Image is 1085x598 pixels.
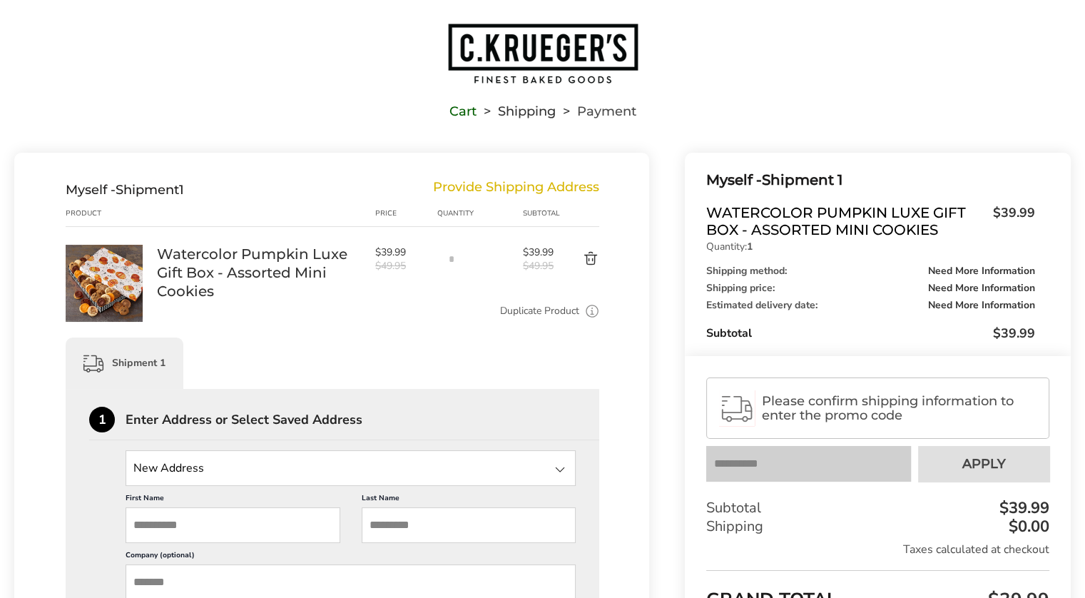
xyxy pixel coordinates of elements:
div: $39.99 [996,500,1049,516]
button: Apply [918,446,1049,482]
span: Myself - [706,171,762,188]
div: Provide Shipping Address [433,182,599,198]
span: $49.95 [375,259,430,273]
li: Shipping [477,106,556,116]
a: Cart [449,106,477,116]
div: Enter Address or Select Saved Address [126,413,599,426]
div: Subtotal [706,499,1049,517]
input: First Name [126,507,340,543]
span: Apply [962,457,1006,470]
button: Delete product [558,250,600,268]
span: $39.99 [375,245,430,259]
span: $39.99 [993,325,1035,342]
img: C.KRUEGER'S [447,22,639,85]
img: Watercolor Pumpkin Luxe Gift Box - Assorted Mini Cookies [66,245,143,322]
a: Watercolor Pumpkin Luxe Gift Box - Assorted Mini Cookies [157,245,361,300]
div: Estimated delivery date: [706,300,1035,310]
label: First Name [126,493,340,507]
span: Payment [577,106,636,116]
a: Duplicate Product [500,303,579,319]
div: Shipping [706,517,1049,536]
span: Please confirm shipping information to enter the promo code [762,394,1036,422]
div: Shipment [66,182,184,198]
div: Product [66,208,157,219]
span: $49.95 [523,259,558,273]
input: State [126,450,576,486]
span: Need More Information [928,283,1035,293]
p: Quantity: [706,242,1035,252]
span: Need More Information [928,266,1035,276]
div: Quantity [437,208,523,219]
div: Subtotal [706,325,1035,342]
span: Need More Information [928,300,1035,310]
span: Watercolor Pumpkin Luxe Gift Box - Assorted Mini Cookies [706,204,986,238]
span: 1 [179,182,184,198]
strong: 1 [747,240,753,253]
div: $0.00 [1005,519,1049,534]
div: Shipping price: [706,283,1035,293]
div: Shipment 1 [66,338,183,389]
a: Watercolor Pumpkin Luxe Gift Box - Assorted Mini Cookies [66,244,143,258]
div: Taxes calculated at checkout [706,542,1049,557]
label: Company (optional) [126,550,576,564]
div: Subtotal [523,208,558,219]
input: Quantity input [437,245,466,273]
span: $39.99 [523,245,558,259]
div: Shipment 1 [706,168,1035,192]
span: Myself - [66,182,116,198]
input: Last Name [362,507,576,543]
div: Price [375,208,437,219]
span: $39.99 [986,204,1035,235]
div: 1 [89,407,115,432]
a: Go to home page [14,22,1071,85]
div: Shipping method: [706,266,1035,276]
label: Last Name [362,493,576,507]
a: Watercolor Pumpkin Luxe Gift Box - Assorted Mini Cookies$39.99 [706,204,1035,238]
